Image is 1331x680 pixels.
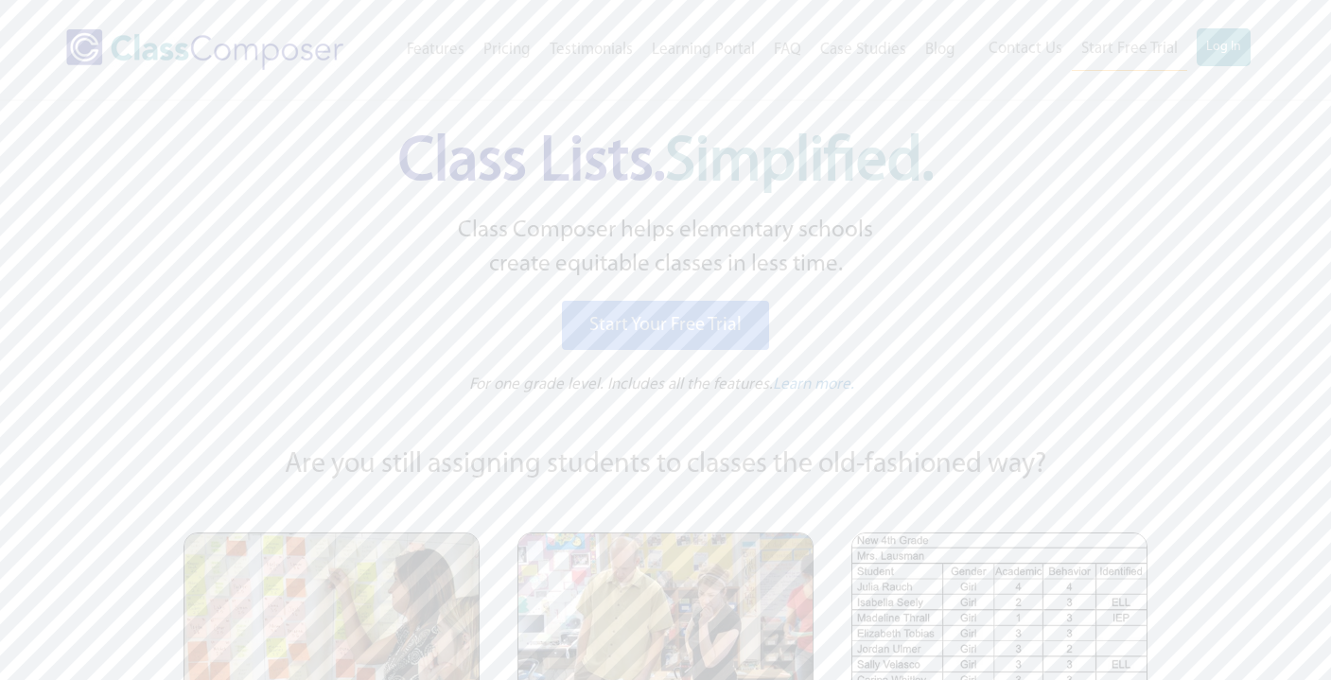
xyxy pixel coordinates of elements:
img: Class Composer [66,29,343,70]
a: Contact Us [979,28,1072,70]
a: Log In [1197,28,1251,66]
span: Class Lists. [398,132,934,194]
a: Pricing [474,29,540,71]
p: Class Composer helps elementary schools create equitable classes in less time. [181,214,1151,283]
span: Learn more. [773,376,854,392]
a: Testimonials [540,29,642,71]
a: Blog [916,29,965,71]
nav: Header Menu [965,28,1251,71]
a: Start Free Trial [1072,28,1187,71]
a: Learning Portal [642,29,764,71]
a: FAQ [764,29,811,71]
span: For one grade level. Includes all the features. [469,376,773,392]
span: Simplified. [665,132,934,194]
a: Start Your Free Trial [562,301,769,350]
span: Start Your Free Trial [589,316,742,335]
a: Case Studies [811,29,916,71]
a: Features [397,29,474,71]
a: Learn more. [773,374,854,397]
nav: Header Menu [380,29,965,71]
p: Are you still assigning students to classes the old-fashioned way? [184,445,1148,486]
